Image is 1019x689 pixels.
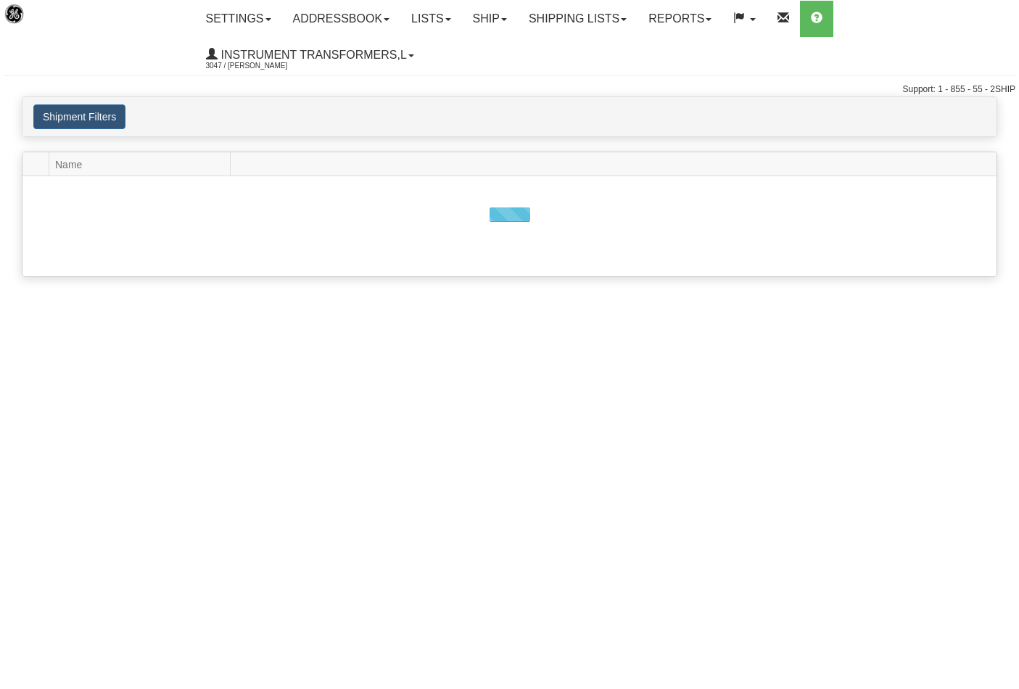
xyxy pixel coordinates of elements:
[195,37,425,73] a: Instrument Transformers,L 3047 / [PERSON_NAME]
[4,4,78,41] img: logo3047.jpg
[282,1,401,37] a: Addressbook
[462,1,518,37] a: Ship
[218,49,407,61] span: Instrument Transformers,L
[400,1,461,37] a: Lists
[206,59,315,73] span: 3047 / [PERSON_NAME]
[986,271,1018,418] iframe: chat widget
[518,1,638,37] a: Shipping lists
[195,1,282,37] a: Settings
[4,83,1015,96] div: Support: 1 - 855 - 55 - 2SHIP
[33,104,125,129] button: Shipment Filters
[638,1,722,37] a: Reports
